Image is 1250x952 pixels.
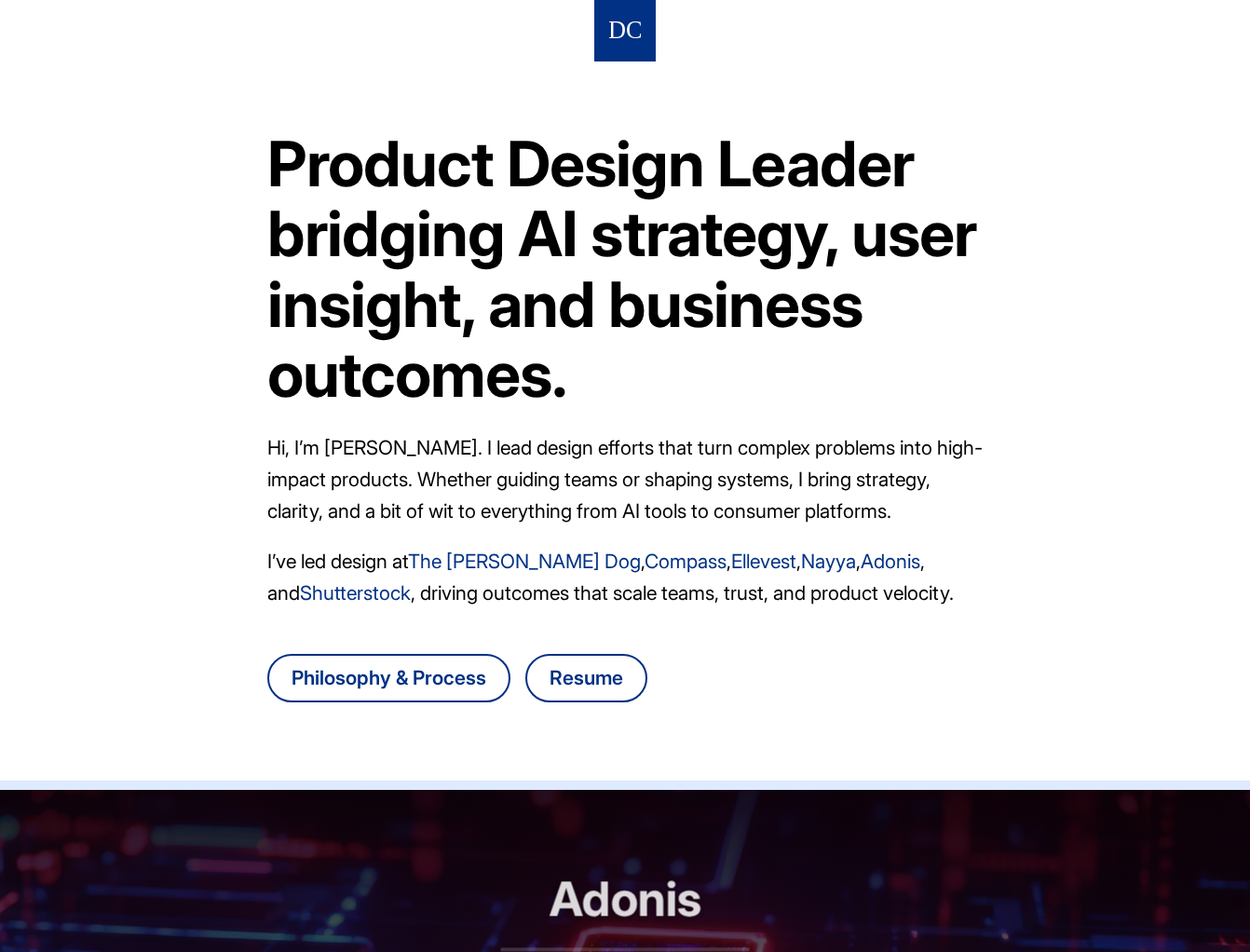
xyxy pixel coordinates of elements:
[731,550,796,573] a: Ellevest
[801,550,856,573] a: Nayya
[267,432,983,527] p: Hi, I’m [PERSON_NAME]. I lead design efforts that turn complex problems into high-impact products...
[408,550,641,573] a: The [PERSON_NAME] Dog
[609,14,641,48] img: Logo
[645,550,727,573] a: Compass
[501,872,750,951] h2: Adonis
[861,550,920,573] a: Adonis
[300,581,411,605] a: Shutterstock
[267,546,983,609] p: I’ve led design at , , , , , and , driving outcomes that scale teams, trust, and product velocity.
[267,129,983,410] h1: Product Design Leader bridging AI strategy, user insight, and business outcomes.
[525,654,647,702] a: Download Danny Chang's resume as a PDF file
[267,654,510,702] a: Go to Danny Chang's design philosophy and process page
